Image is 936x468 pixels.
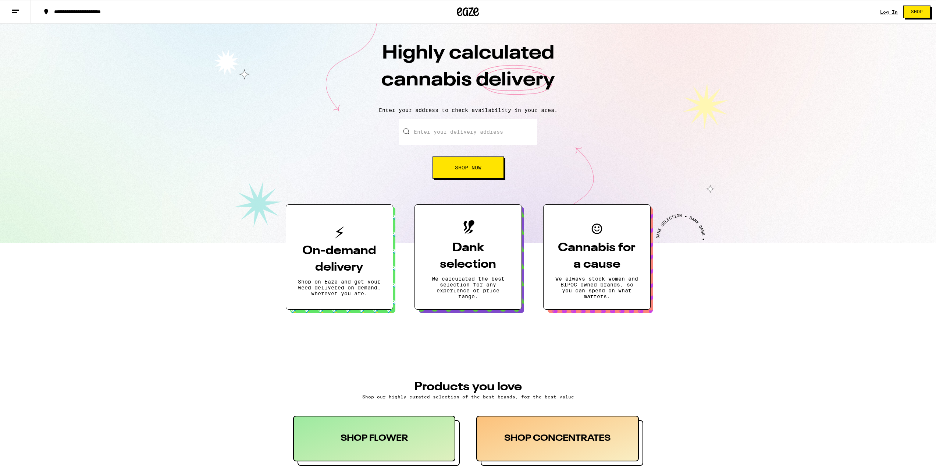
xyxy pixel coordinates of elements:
input: Enter your delivery address [399,119,537,145]
button: Cannabis for a causeWe always stock women and BIPOC owned brands, so you can spend on what matters. [543,204,651,310]
span: Shop [911,10,923,14]
a: Log In [880,10,898,14]
h3: Dank selection [427,240,510,273]
h3: On-demand delivery [298,243,381,276]
div: SHOP FLOWER [293,416,456,461]
h3: PRODUCTS YOU LOVE [293,381,643,393]
p: We always stock women and BIPOC owned brands, so you can spend on what matters. [555,276,638,299]
a: Shop [898,6,936,18]
p: Shop on Eaze and get your weed delivered on demand, wherever you are. [298,279,381,296]
h3: Cannabis for a cause [555,240,638,273]
button: Dank selectionWe calculated the best selection for any experience or price range. [414,204,522,310]
button: Shop [903,6,930,18]
p: We calculated the best selection for any experience or price range. [427,276,510,299]
p: Shop our highly curated selection of the best brands, for the best value [293,394,643,399]
p: Enter your address to check availability in your area. [7,107,929,113]
span: Shop Now [455,165,481,170]
button: On-demand deliveryShop on Eaze and get your weed delivered on demand, wherever you are. [286,204,393,310]
div: SHOP CONCENTRATES [476,416,639,461]
button: Shop Now [433,156,504,179]
h1: Highly calculated cannabis delivery [339,40,597,101]
button: SHOP CONCENTRATES [476,416,643,466]
button: SHOP FLOWER [293,416,460,466]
